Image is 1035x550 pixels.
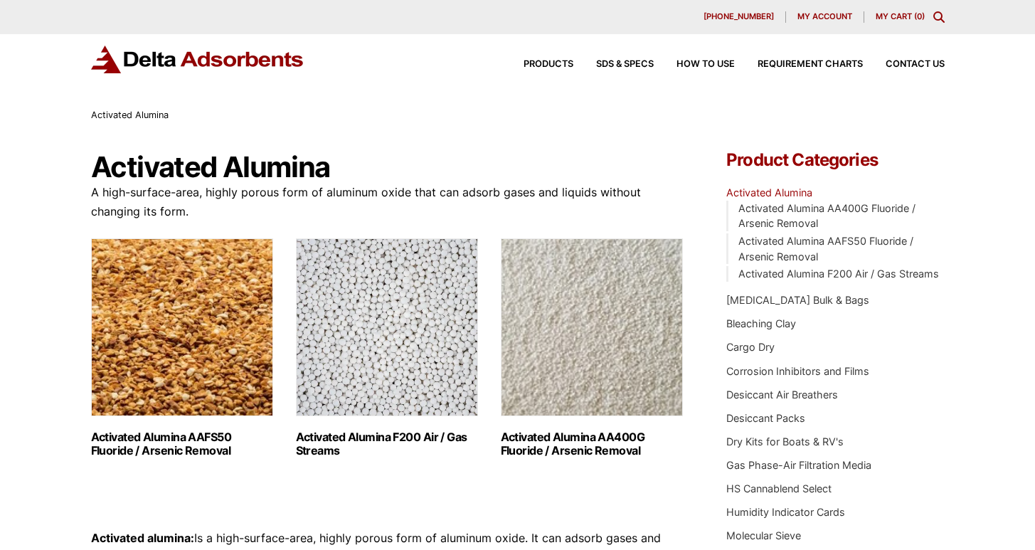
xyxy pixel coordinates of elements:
a: Requirement Charts [735,60,863,69]
img: Delta Adsorbents [91,46,304,73]
a: Molecular Sieve [726,529,801,541]
a: Visit product category Activated Alumina AAFS50 Fluoride / Arsenic Removal [91,238,273,458]
span: SDS & SPECS [596,60,654,69]
span: How to Use [676,60,735,69]
a: [MEDICAL_DATA] Bulk & Bags [726,294,869,306]
a: Products [501,60,573,69]
p: A high-surface-area, highly porous form of aluminum oxide that can adsorb gases and liquids witho... [91,183,684,221]
h4: Product Categories [726,152,944,169]
a: Corrosion Inhibitors and Films [726,365,869,377]
a: Desiccant Air Breathers [726,388,838,401]
a: Visit product category Activated Alumina F200 Air / Gas Streams [296,238,478,458]
span: [PHONE_NUMBER] [704,13,774,21]
a: Visit product category Activated Alumina AA400G Fluoride / Arsenic Removal [501,238,683,458]
a: Activated Alumina AAFS50 Fluoride / Arsenic Removal [738,235,913,263]
img: Activated Alumina AAFS50 Fluoride / Arsenic Removal [91,238,273,416]
a: HS Cannablend Select [726,482,832,495]
a: Dry Kits for Boats & RV's [726,435,844,448]
a: Contact Us [863,60,945,69]
a: [PHONE_NUMBER] [692,11,786,23]
span: Activated Alumina [91,110,169,120]
a: How to Use [654,60,735,69]
a: Gas Phase-Air Filtration Media [726,459,871,471]
div: Toggle Modal Content [933,11,945,23]
span: My account [797,13,852,21]
span: 0 [917,11,922,21]
a: Bleaching Clay [726,317,796,329]
a: Cargo Dry [726,341,775,353]
a: Activated Alumina [726,186,812,199]
a: Desiccant Packs [726,412,805,424]
a: Activated Alumina AA400G Fluoride / Arsenic Removal [738,202,915,230]
a: Activated Alumina F200 Air / Gas Streams [738,268,939,280]
span: Contact Us [886,60,945,69]
a: My account [786,11,864,23]
a: SDS & SPECS [573,60,654,69]
img: Activated Alumina AA400G Fluoride / Arsenic Removal [501,238,683,416]
a: Humidity Indicator Cards [726,506,845,518]
h2: Activated Alumina AA400G Fluoride / Arsenic Removal [501,430,683,458]
strong: Activated alumina: [91,531,194,545]
span: Requirement Charts [758,60,863,69]
h2: Activated Alumina AAFS50 Fluoride / Arsenic Removal [91,430,273,458]
h1: Activated Alumina [91,152,684,183]
a: My Cart (0) [876,11,925,21]
img: Activated Alumina F200 Air / Gas Streams [296,238,478,416]
h2: Activated Alumina F200 Air / Gas Streams [296,430,478,458]
span: Products [524,60,573,69]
